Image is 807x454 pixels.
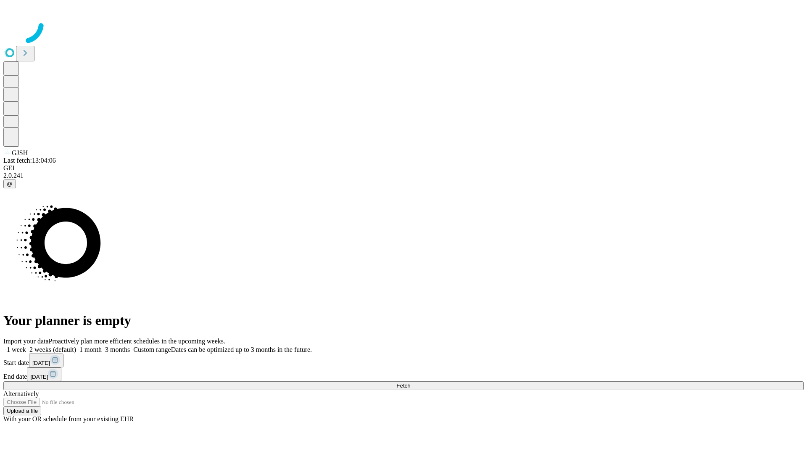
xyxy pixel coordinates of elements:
[3,415,134,422] span: With your OR schedule from your existing EHR
[12,149,28,156] span: GJSH
[3,338,49,345] span: Import your data
[105,346,130,353] span: 3 months
[3,381,804,390] button: Fetch
[3,164,804,172] div: GEI
[3,157,56,164] span: Last fetch: 13:04:06
[3,406,41,415] button: Upload a file
[3,179,16,188] button: @
[49,338,225,345] span: Proactively plan more efficient schedules in the upcoming weeks.
[29,346,76,353] span: 2 weeks (default)
[3,367,804,381] div: End date
[27,367,61,381] button: [DATE]
[3,354,804,367] div: Start date
[30,374,48,380] span: [DATE]
[32,360,50,366] span: [DATE]
[29,354,63,367] button: [DATE]
[396,383,410,389] span: Fetch
[79,346,102,353] span: 1 month
[171,346,312,353] span: Dates can be optimized up to 3 months in the future.
[3,172,804,179] div: 2.0.241
[133,346,171,353] span: Custom range
[3,313,804,328] h1: Your planner is empty
[3,390,39,397] span: Alternatively
[7,346,26,353] span: 1 week
[7,181,13,187] span: @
